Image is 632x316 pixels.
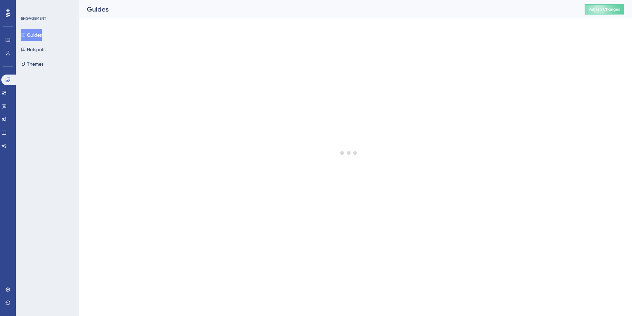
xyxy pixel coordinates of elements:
[21,44,45,55] button: Hotspots
[87,5,568,14] div: Guides
[21,58,43,70] button: Themes
[589,7,620,12] span: Publish Changes
[21,16,46,21] div: ENGAGEMENT
[585,4,624,15] button: Publish Changes
[21,29,42,41] button: Guides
